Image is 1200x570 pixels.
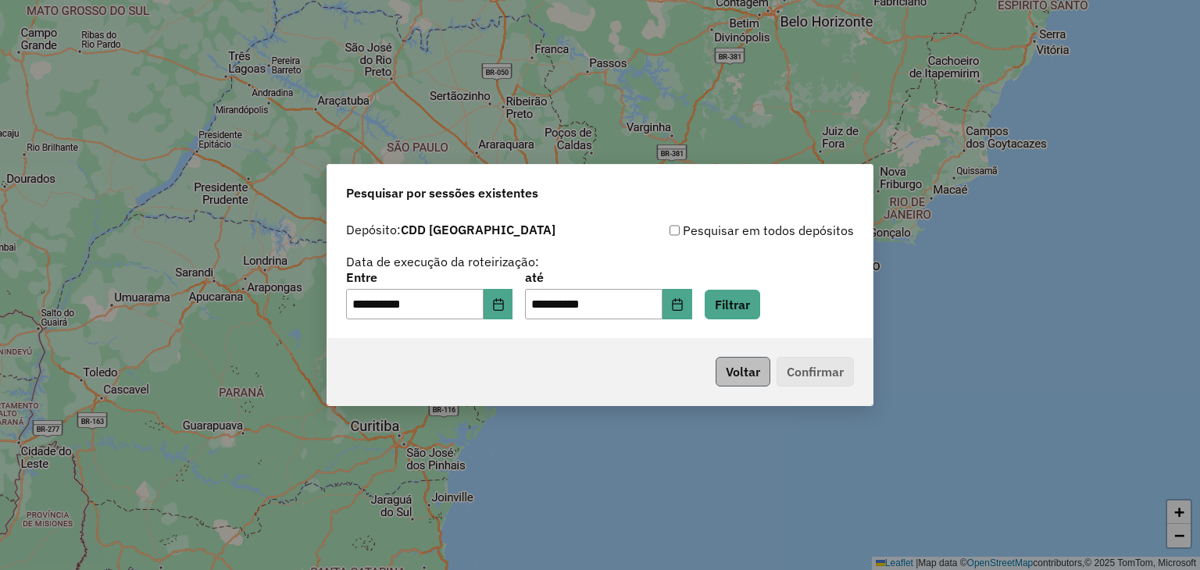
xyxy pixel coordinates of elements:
[662,289,692,320] button: Choose Date
[705,290,760,319] button: Filtrar
[525,268,691,287] label: até
[716,357,770,387] button: Voltar
[346,252,539,271] label: Data de execução da roteirização:
[484,289,513,320] button: Choose Date
[401,222,555,237] strong: CDD [GEOGRAPHIC_DATA]
[346,220,555,239] label: Depósito:
[346,183,538,202] span: Pesquisar por sessões existentes
[346,268,512,287] label: Entre
[600,221,854,240] div: Pesquisar em todos depósitos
